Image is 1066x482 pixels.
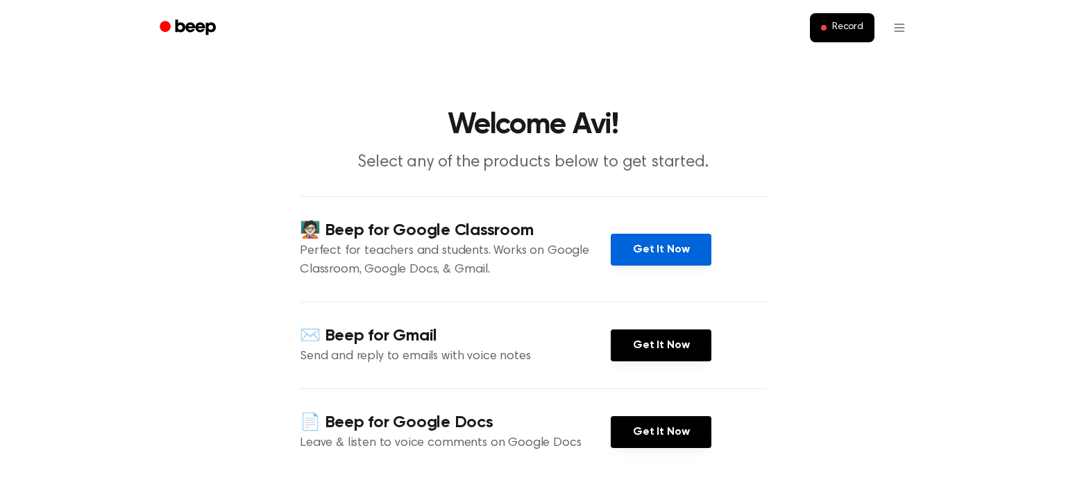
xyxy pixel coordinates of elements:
[300,347,611,366] p: Send and reply to emails with voice notes
[150,15,228,42] a: Beep
[300,411,611,434] h4: 📄 Beep for Google Docs
[266,151,799,174] p: Select any of the products below to get started.
[611,329,711,361] a: Get It Now
[178,111,888,140] h1: Welcome Avi!
[611,234,711,266] a: Get It Now
[832,21,863,34] span: Record
[611,416,711,448] a: Get It Now
[300,242,611,279] p: Perfect for teachers and students. Works on Google Classroom, Google Docs, & Gmail.
[300,219,611,242] h4: 🧑🏻‍🏫 Beep for Google Classroom
[300,325,611,347] h4: ✉️ Beep for Gmail
[883,11,916,44] button: Open menu
[810,13,874,42] button: Record
[300,434,611,453] p: Leave & listen to voice comments on Google Docs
